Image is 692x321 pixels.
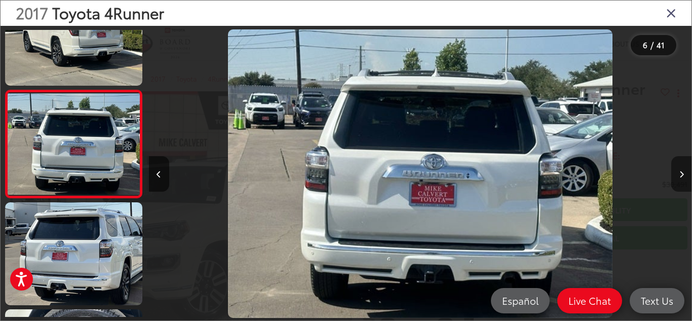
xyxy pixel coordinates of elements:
a: Live Chat [557,288,622,313]
span: 2017 [16,2,48,23]
span: 41 [657,39,665,50]
span: Español [497,294,544,307]
span: 6 [643,39,647,50]
a: Text Us [630,288,684,313]
img: 2017 Toyota 4Runner Limited [6,93,141,195]
img: 2017 Toyota 4Runner Limited [228,29,613,318]
span: Toyota 4Runner [52,2,164,23]
i: Close gallery [666,6,676,19]
img: 2017 Toyota 4Runner Limited [4,201,143,306]
button: Previous image [149,156,169,192]
span: / [649,42,655,49]
span: Text Us [636,294,678,307]
div: 2017 Toyota 4Runner Limited 5 [149,29,691,318]
span: Live Chat [563,294,616,307]
button: Next image [671,156,691,192]
a: Español [491,288,550,313]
